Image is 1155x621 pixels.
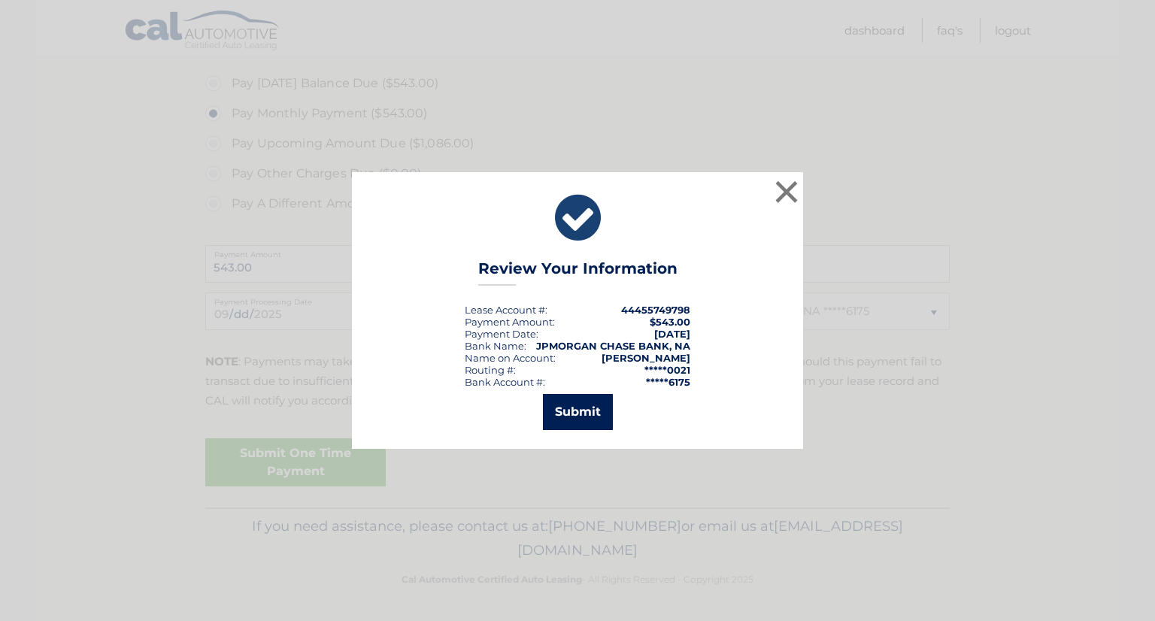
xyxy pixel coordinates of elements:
[465,328,538,340] div: :
[621,304,690,316] strong: 44455749798
[536,340,690,352] strong: JPMORGAN CHASE BANK, NA
[465,376,545,388] div: Bank Account #:
[543,394,613,430] button: Submit
[465,340,526,352] div: Bank Name:
[465,352,556,364] div: Name on Account:
[465,364,516,376] div: Routing #:
[465,316,555,328] div: Payment Amount:
[772,177,802,207] button: ×
[650,316,690,328] span: $543.00
[602,352,690,364] strong: [PERSON_NAME]
[465,304,547,316] div: Lease Account #:
[654,328,690,340] span: [DATE]
[478,259,678,286] h3: Review Your Information
[465,328,536,340] span: Payment Date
